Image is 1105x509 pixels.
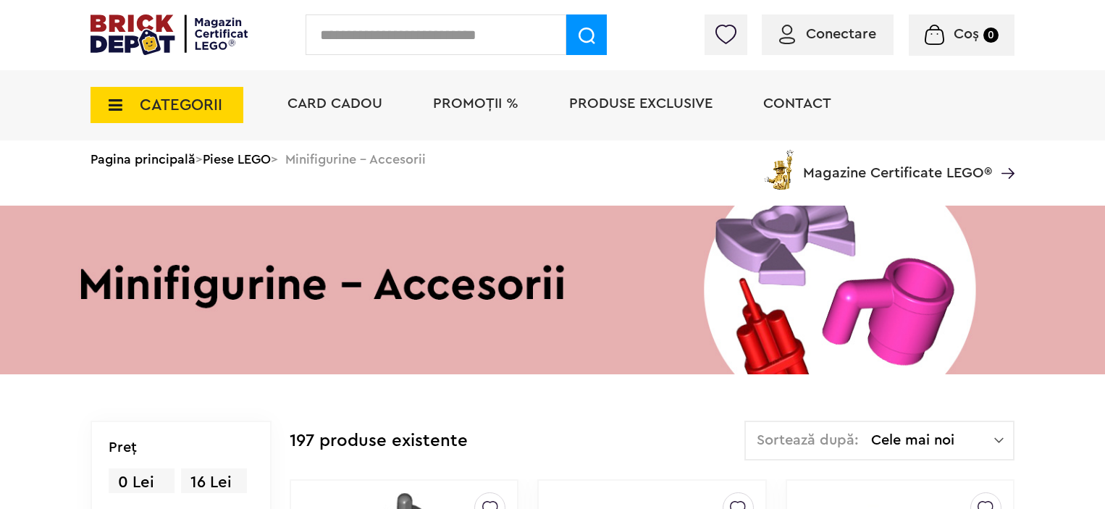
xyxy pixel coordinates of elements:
[954,27,979,41] span: Coș
[763,96,831,111] a: Contact
[109,468,175,497] span: 0 Lei
[109,440,137,455] p: Preţ
[779,27,876,41] a: Conectare
[433,96,518,111] a: PROMOȚII %
[287,96,382,111] a: Card Cadou
[803,147,992,180] span: Magazine Certificate LEGO®
[290,421,468,462] div: 197 produse existente
[871,433,994,447] span: Cele mai noi
[181,468,247,497] span: 16 Lei
[992,147,1014,161] a: Magazine Certificate LEGO®
[757,433,859,447] span: Sortează după:
[569,96,713,111] a: Produse exclusive
[140,97,222,113] span: CATEGORII
[983,28,999,43] small: 0
[806,27,876,41] span: Conectare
